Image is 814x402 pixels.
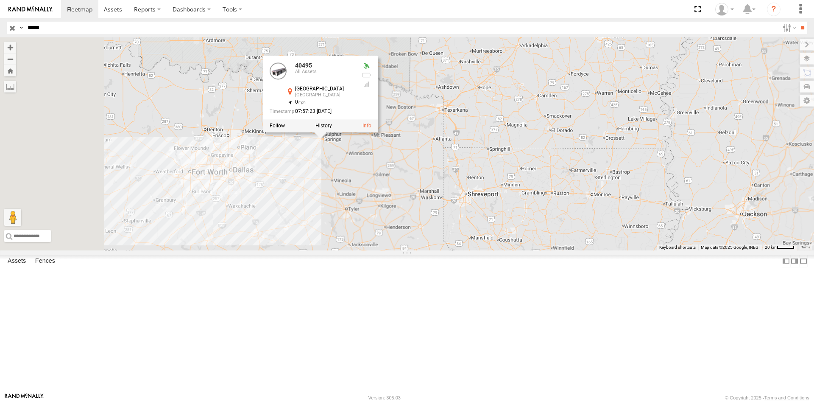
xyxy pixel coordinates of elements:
[31,255,59,267] label: Fences
[295,87,354,92] div: [GEOGRAPHIC_DATA]
[18,22,25,34] label: Search Query
[801,246,810,249] a: Terms
[315,123,332,129] label: View Asset History
[725,395,809,400] div: © Copyright 2025 -
[800,95,814,107] label: Map Settings
[4,209,21,226] button: Drag Pegman onto the map to open Street View
[270,109,354,114] div: Date/time of location update
[368,395,401,400] div: Version: 305.03
[712,3,737,16] div: Juan Lopez
[295,62,312,69] a: 40495
[295,69,354,74] div: All Assets
[782,255,790,267] label: Dock Summary Table to the Left
[361,81,371,88] div: Last Event GSM Signal Strength
[362,123,371,129] a: View Asset Details
[295,99,306,105] span: 0
[361,72,371,79] div: No battery health information received from this device.
[8,6,53,12] img: rand-logo.svg
[762,245,797,250] button: Map Scale: 20 km per 38 pixels
[5,394,44,402] a: Visit our Website
[765,245,777,250] span: 20 km
[779,22,797,34] label: Search Filter Options
[4,53,16,65] button: Zoom out
[799,255,808,267] label: Hide Summary Table
[361,63,371,70] div: Valid GPS Fix
[659,245,696,250] button: Keyboard shortcuts
[701,245,760,250] span: Map data ©2025 Google, INEGI
[295,93,354,98] div: [GEOGRAPHIC_DATA]
[270,63,287,80] a: View Asset Details
[764,395,809,400] a: Terms and Conditions
[767,3,781,16] i: ?
[4,42,16,53] button: Zoom in
[4,65,16,76] button: Zoom Home
[4,81,16,93] label: Measure
[790,255,799,267] label: Dock Summary Table to the Right
[270,123,285,129] label: Realtime tracking of Asset
[3,255,30,267] label: Assets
